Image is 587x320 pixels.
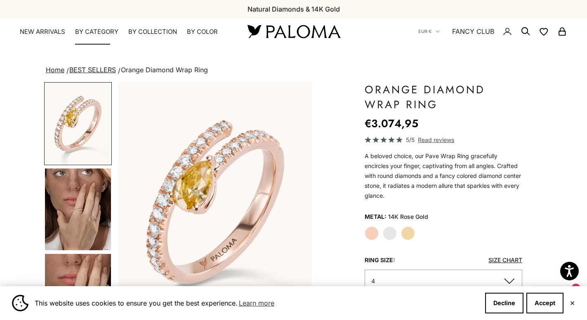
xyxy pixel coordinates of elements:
[365,254,395,266] legend: Ring Size:
[20,28,65,36] a: NEW ARRIVALS
[35,297,479,309] span: This website uses cookies to ensure you get the best experience.
[248,4,340,14] p: Natural Diamonds & 14K Gold
[418,28,440,35] button: EUR €
[20,28,228,36] nav: Primary navigation
[128,28,177,36] summary: By Collection
[365,151,523,201] div: A beloved choice, our Pave Wrap Ring gracefully encircles your finger, captivating from all angle...
[371,277,375,284] span: 4
[238,297,276,309] a: Learn more
[45,168,111,250] img: #YellowGold #RoseGold #WhiteGold
[485,293,523,313] button: Decline
[526,293,563,313] button: Accept
[12,295,28,311] img: Cookie banner
[365,82,523,112] h1: Orange Diamond Wrap Ring
[75,28,118,36] summary: By Category
[570,301,575,306] button: Close
[44,168,112,251] button: Go to item 4
[418,28,431,35] span: EUR €
[452,26,494,37] a: FANCY CLUB
[365,135,523,145] a: 5/5 Read reviews
[388,211,428,223] variant-option-value: 14K Rose Gold
[365,270,523,292] button: 4
[69,66,116,74] a: BEST SELLERS
[365,115,418,132] sale-price: €3.074,95
[44,82,112,165] button: Go to item 1
[44,64,543,76] nav: breadcrumbs
[46,66,64,74] a: Home
[488,256,522,263] a: Size Chart
[365,211,387,223] legend: Metal:
[121,66,208,74] span: Orange Diamond Wrap Ring
[187,28,218,36] summary: By Color
[45,83,111,164] img: #RoseGold
[406,135,415,145] span: 5/5
[418,18,567,45] nav: Secondary navigation
[418,135,454,145] span: Read reviews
